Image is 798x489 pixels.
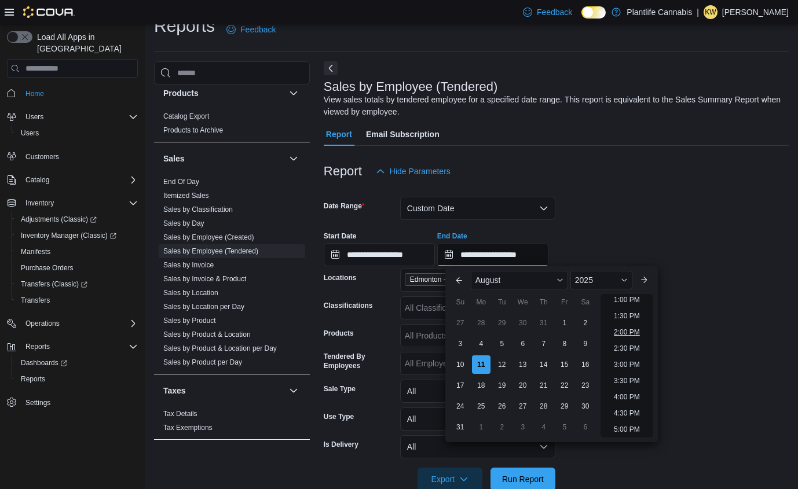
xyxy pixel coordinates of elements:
[16,277,92,291] a: Transfers (Classic)
[366,123,440,146] span: Email Subscription
[576,314,595,332] div: day-2
[12,371,142,387] button: Reports
[16,212,138,226] span: Adjustments (Classic)
[21,296,50,305] span: Transfers
[21,196,138,210] span: Inventory
[12,244,142,260] button: Manifests
[324,329,354,338] label: Products
[163,289,218,297] a: Sales by Location
[450,312,596,437] div: August, 2025
[2,172,142,188] button: Catalog
[450,271,468,289] button: Previous Month
[324,80,498,94] h3: Sales by Employee (Tendered)
[576,293,595,311] div: Sa
[163,330,251,339] span: Sales by Product & Location
[324,201,365,211] label: Date Range
[410,274,479,285] span: Edmonton - Sunwapta
[21,149,138,164] span: Customers
[12,227,142,244] a: Inventory Manager (Classic)
[576,397,595,416] div: day-30
[324,412,354,421] label: Use Type
[163,178,199,186] a: End Of Day
[21,128,39,138] span: Users
[576,334,595,353] div: day-9
[16,356,138,370] span: Dashboards
[472,376,490,395] div: day-18
[16,126,43,140] a: Users
[493,376,511,395] div: day-19
[704,5,718,19] div: Kate Wittenberg
[163,303,244,311] a: Sales by Location per Day
[21,231,116,240] span: Inventory Manager (Classic)
[475,275,501,285] span: August
[163,219,204,228] span: Sales by Day
[21,150,64,164] a: Customers
[21,247,50,256] span: Manifests
[2,109,142,125] button: Users
[493,334,511,353] div: day-5
[240,24,276,35] span: Feedback
[627,5,692,19] p: Plantlife Cannabis
[16,261,138,275] span: Purchase Orders
[21,86,138,100] span: Home
[287,152,301,166] button: Sales
[575,275,593,285] span: 2025
[537,6,572,18] span: Feedback
[405,273,493,286] span: Edmonton - Sunwapta
[25,112,43,122] span: Users
[21,395,138,410] span: Settings
[163,112,209,120] a: Catalog Export
[324,352,396,370] label: Tendered By Employees
[609,325,645,339] li: 2:00 PM
[400,380,555,403] button: All
[21,280,87,289] span: Transfers (Classic)
[609,309,645,323] li: 1:30 PM
[324,440,358,449] label: Is Delivery
[493,293,511,311] div: Tu
[12,260,142,276] button: Purchase Orders
[514,376,532,395] div: day-20
[21,173,54,187] button: Catalog
[154,109,310,142] div: Products
[163,233,254,242] span: Sales by Employee (Created)
[163,344,277,353] span: Sales by Product & Location per Day
[163,288,218,297] span: Sales by Location
[324,384,356,394] label: Sale Type
[12,292,142,308] button: Transfers
[324,164,362,178] h3: Report
[502,473,544,485] span: Run Report
[21,396,55,410] a: Settings
[514,397,532,416] div: day-27
[163,247,258,255] a: Sales by Employee (Tendered)
[535,334,553,353] div: day-7
[16,372,138,386] span: Reports
[576,355,595,374] div: day-16
[163,302,244,311] span: Sales by Location per Day
[451,293,470,311] div: Su
[163,126,223,134] a: Products to Archive
[25,152,59,161] span: Customers
[472,334,490,353] div: day-4
[163,219,204,227] a: Sales by Day
[472,418,490,436] div: day-1
[16,126,138,140] span: Users
[21,358,67,367] span: Dashboards
[163,112,209,121] span: Catalog Export
[154,14,215,38] h1: Reports
[535,397,553,416] div: day-28
[12,355,142,371] a: Dashboards
[163,205,233,214] span: Sales by Classification
[635,271,653,289] button: Next month
[570,271,632,289] div: Button. Open the year selector. 2025 is currently selected.
[163,177,199,186] span: End Of Day
[25,342,50,351] span: Reports
[609,422,645,436] li: 5:00 PM
[722,5,789,19] p: [PERSON_NAME]
[16,229,138,242] span: Inventory Manager (Classic)
[21,317,138,330] span: Operations
[25,175,49,185] span: Catalog
[514,334,532,353] div: day-6
[472,355,490,374] div: day-11
[451,355,470,374] div: day-10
